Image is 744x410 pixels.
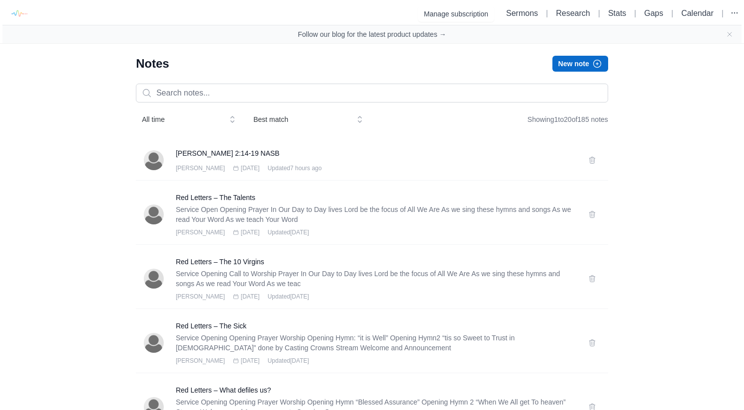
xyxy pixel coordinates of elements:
span: [PERSON_NAME] [176,357,225,365]
a: Calendar [681,9,714,17]
a: Research [556,9,590,17]
a: Sermons [506,9,538,17]
span: Updated 7 hours ago [268,164,322,172]
span: Updated [DATE] [268,357,309,365]
span: [PERSON_NAME] [176,293,225,301]
a: Red Letters – The Talents [176,193,576,203]
p: Service Opening Call to Worship Prayer In Our Day to Day lives Lord be the focus of All We Are As... [176,269,576,289]
button: Manage subscription [418,6,494,22]
a: Gaps [644,9,663,17]
li: | [630,7,640,19]
span: [PERSON_NAME] [176,164,225,172]
a: Stats [608,9,626,17]
button: All time [136,110,241,128]
a: Red Letters – The 10 Virgins [176,257,576,267]
li: | [718,7,728,19]
button: Best match [247,110,369,128]
img: Jack Mason [144,269,164,289]
span: [DATE] [241,164,260,172]
p: Service Open Opening Prayer In Our Day to Day lives Lord be the focus of All We Are As we sing th... [176,205,576,224]
a: [PERSON_NAME] 2:14-19 NASB [176,148,576,158]
a: Red Letters – What defiles us? [176,385,576,395]
p: Service Opening Opening Prayer Worship Opening Hymn: “it is Well” Opening Hymn2 “tis so Sweet to ... [176,333,576,353]
a: Follow our blog for the latest product updates → [298,29,446,39]
span: Best match [253,114,349,124]
h1: Notes [136,56,169,72]
span: [DATE] [241,357,260,365]
button: New note [552,56,608,72]
span: [DATE] [241,228,260,236]
a: Red Letters – The Sick [176,321,576,331]
span: Updated [DATE] [268,293,309,301]
span: Updated [DATE] [268,228,309,236]
span: [PERSON_NAME] [176,228,225,236]
div: Showing 1 to 20 of 185 notes [528,110,608,128]
img: Jack Mason [144,333,164,353]
li: | [542,7,552,19]
img: Jack Mason [144,150,164,170]
img: logo [7,2,30,25]
span: [DATE] [241,293,260,301]
li: | [667,7,677,19]
img: Jack Mason [144,205,164,224]
button: Close banner [726,30,734,38]
li: | [594,7,604,19]
span: All time [142,114,221,124]
input: Search notes... [136,84,608,102]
